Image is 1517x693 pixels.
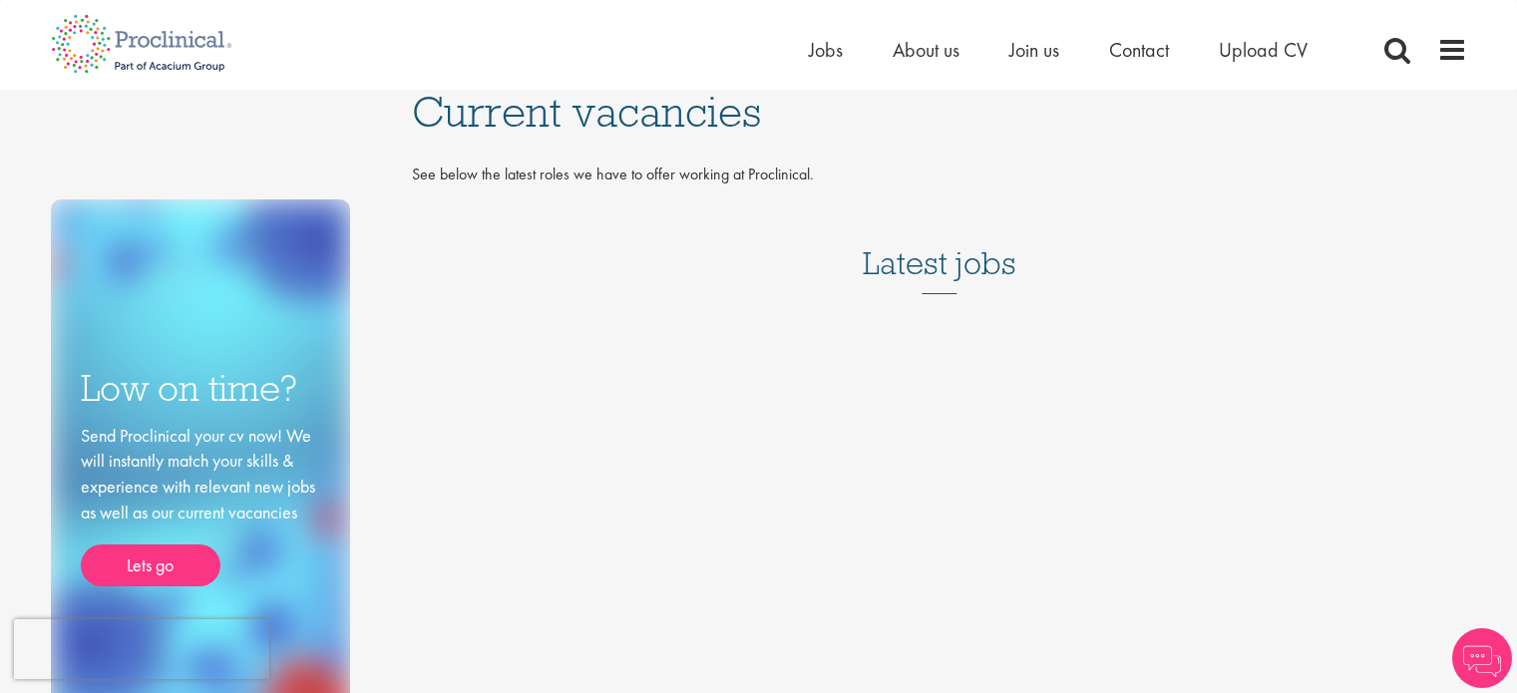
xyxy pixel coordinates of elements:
[893,37,959,63] a: About us
[412,85,761,139] span: Current vacancies
[1109,37,1169,63] a: Contact
[1219,37,1308,63] a: Upload CV
[81,423,320,587] div: Send Proclinical your cv now! We will instantly match your skills & experience with relevant new ...
[81,544,220,586] a: Lets go
[809,37,843,63] a: Jobs
[81,369,320,408] h3: Low on time?
[1452,628,1512,688] img: Chatbot
[412,164,1467,186] p: See below the latest roles we have to offer working at Proclinical.
[863,196,1016,294] h3: Latest jobs
[1009,37,1059,63] a: Join us
[14,619,269,679] iframe: reCAPTCHA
